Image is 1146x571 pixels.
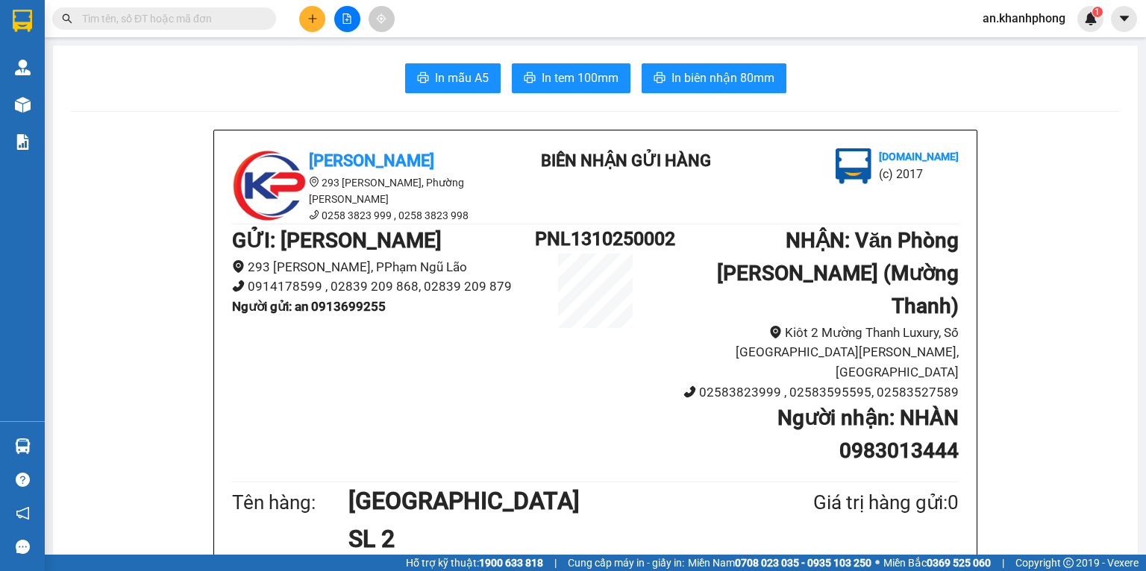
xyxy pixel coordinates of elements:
div: Giá trị hàng gửi: 0 [741,488,959,518]
span: plus [307,13,318,24]
b: GỬI : [PERSON_NAME] [232,228,442,253]
span: question-circle [16,473,30,487]
span: In tem 100mm [542,69,619,87]
span: file-add [342,13,352,24]
li: 0258 3823 999 , 0258 3823 998 [232,207,501,224]
span: | [1002,555,1004,571]
b: NHẬN : Văn Phòng [PERSON_NAME] (Mường Thanh) [717,228,959,318]
span: Miền Nam [688,555,871,571]
span: environment [309,177,319,187]
span: an.khanhphong [971,9,1077,28]
li: Kiôt 2 Mường Thanh Luxury, Số [GEOGRAPHIC_DATA][PERSON_NAME], [GEOGRAPHIC_DATA] [656,323,959,382]
b: Người nhận : NHÀN 0983013444 [777,406,959,463]
span: printer [524,72,536,86]
img: logo.jpg [232,148,307,223]
span: printer [654,72,666,86]
span: 1 [1095,7,1100,17]
span: Miền Bắc [883,555,991,571]
span: | [554,555,557,571]
span: search [62,13,72,24]
button: aim [369,6,395,32]
b: Người gửi : an 0913699255 [232,299,386,314]
span: phone [232,280,245,292]
h1: PNL1310250002 [535,224,656,253]
img: warehouse-icon [15,438,31,454]
button: printerIn tem 100mm [512,63,630,93]
span: notification [16,506,30,520]
img: logo.jpg [836,148,871,184]
li: 0914178599 , 02839 209 868, 02839 209 879 [232,277,535,297]
button: printerIn mẫu A5 [405,63,501,93]
span: phone [683,385,696,398]
img: warehouse-icon [15,60,31,75]
span: message [16,540,30,554]
strong: 0369 525 060 [927,557,991,569]
span: ⚪️ [875,560,880,566]
button: caret-down [1111,6,1137,32]
span: Cung cấp máy in - giấy in: [568,555,684,571]
b: [DOMAIN_NAME] [879,151,959,163]
sup: 1 [1092,7,1103,17]
h1: SL 2 [348,520,741,558]
button: printerIn biên nhận 80mm [642,63,786,93]
span: aim [376,13,386,24]
span: caret-down [1118,12,1131,25]
img: warehouse-icon [15,97,31,113]
div: Tên hàng: [232,488,348,518]
span: Hỗ trợ kỹ thuật: [406,555,543,571]
button: file-add [334,6,360,32]
img: logo-vxr [13,10,32,32]
span: phone [309,209,319,220]
span: printer [417,72,429,86]
span: In mẫu A5 [435,69,489,87]
li: (c) 2017 [879,165,959,183]
h1: [GEOGRAPHIC_DATA] [348,482,741,520]
span: copyright [1063,558,1074,568]
li: 293 [PERSON_NAME], PPhạm Ngũ Lão [232,257,535,277]
li: 293 [PERSON_NAME], Phường [PERSON_NAME] [232,174,501,207]
img: solution-icon [15,134,31,150]
li: 02583823999 , 02583595595, 02583527589 [656,382,959,403]
img: icon-new-feature [1084,12,1098,25]
span: In biên nhận 80mm [671,69,774,87]
input: Tìm tên, số ĐT hoặc mã đơn [82,10,258,27]
span: environment [232,260,245,273]
b: [PERSON_NAME] [309,151,434,170]
strong: 1900 633 818 [479,557,543,569]
b: BIÊN NHẬN GỬI HÀNG [541,151,711,170]
button: plus [299,6,325,32]
span: environment [769,326,782,338]
strong: 0708 023 035 - 0935 103 250 [735,557,871,569]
